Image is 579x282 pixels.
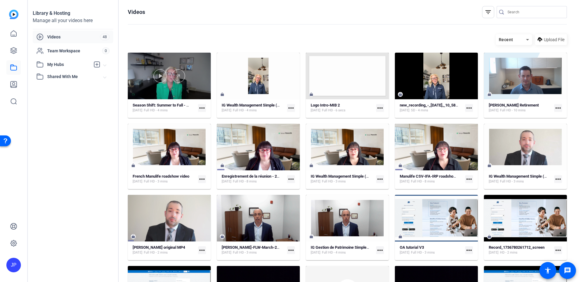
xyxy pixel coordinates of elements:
strong: Enregistrement de la réunion - 20250401_09024 [222,174,304,179]
strong: Logo Intro-MIB 2 [311,103,340,107]
strong: OA tutorial V3 [400,245,424,250]
div: JP [6,258,21,272]
mat-icon: more_horiz [465,104,473,112]
div: Manage all your videos here [33,17,113,24]
mat-icon: more_horiz [287,104,295,112]
a: IG Wealth Management Simple (46516)[DATE]Full HD - 3 mins [311,174,374,184]
mat-icon: more_horiz [376,246,384,254]
mat-icon: filter_list [485,8,492,16]
strong: [PERSON_NAME] Retirement [489,103,539,107]
mat-icon: more_horiz [554,104,562,112]
span: [DATE] [311,179,320,184]
span: Full HD - 10 mins [500,108,526,113]
mat-icon: more_horiz [465,246,473,254]
span: Full HD - 4 mins [144,108,168,113]
span: Full HD - 3 mins [144,179,168,184]
span: [DATE] [489,108,498,113]
strong: [PERSON_NAME] original MP4 [133,245,185,250]
a: [PERSON_NAME]-FLW-March-20---[PERSON_NAME]-best-pract-FLW-Mach-20---[PERSON_NAME]-best-practices-... [222,245,285,255]
a: Season Shift: Summer to Fall - A Note from [PERSON_NAME][DATE]Full HD - 4 mins [133,103,196,113]
span: SD - 4 mins [411,108,428,113]
strong: Season Shift: Summer to Fall - A Note from [PERSON_NAME] [133,103,238,107]
span: HD - 2 mins [500,250,518,255]
a: French Manulife roadshow video[DATE]Full HD - 3 mins [133,174,196,184]
a: IG Gestion de Patrimoine Simple (46409)[DATE]Full HD - 4 mins [311,245,374,255]
span: [DATE] [222,108,231,113]
span: [DATE] [489,179,498,184]
mat-icon: more_horiz [198,104,206,112]
span: Full HD - 4 mins [322,250,346,255]
a: IG Wealth Management Simple (46420)[DATE]Full HD - 3 mins [489,174,552,184]
mat-expansion-panel-header: Shared With Me [33,70,113,83]
strong: IG Wealth Management Simple (49348) [222,103,289,107]
mat-icon: more_horiz [554,246,562,254]
mat-icon: more_horiz [465,175,473,183]
mat-icon: more_horiz [287,175,295,183]
span: [DATE] [400,250,409,255]
span: Full HD - 4 mins [233,108,257,113]
span: [DATE] [133,108,142,113]
mat-expansion-panel-header: My Hubs [33,58,113,70]
span: Recent [499,37,513,42]
span: Shared With Me [47,74,104,80]
input: Search [508,8,562,16]
h1: Videos [128,8,145,16]
button: Upload File [535,34,567,45]
span: Full HD - 3 mins [411,250,435,255]
img: blue-gradient.svg [9,10,18,19]
mat-icon: more_horiz [198,246,206,254]
span: 48 [100,34,110,40]
a: OA tutorial V3[DATE]Full HD - 3 mins [400,245,463,255]
strong: [PERSON_NAME]-FLW-March-20---[PERSON_NAME]-best-pract-FLW-Mach-20---[PERSON_NAME]-best-practices-... [222,245,466,250]
span: My Hubs [47,61,90,68]
a: [PERSON_NAME] original MP4[DATE]Full HD - 2 mins [133,245,196,255]
span: [DATE] [400,108,409,113]
a: new_recording_-_[DATE],_10_58 am (540p)[DATE]SD - 4 mins [400,103,463,113]
strong: Record_1736780261712_screen [489,245,544,250]
span: Full HD - 2 mins [144,250,168,255]
mat-icon: more_horiz [287,246,295,254]
strong: French Manulife roadshow video [133,174,189,179]
strong: Manulife CSV-IFA-IRP roadshow intro - Full Manu video [400,174,495,179]
a: [PERSON_NAME] Retirement[DATE]Full HD - 10 mins [489,103,552,113]
strong: new_recording_-_[DATE],_10_58 am (540p) [400,103,474,107]
strong: IG Gestion de Patrimoine Simple (46409) [311,245,381,250]
span: Team Workspace [47,48,102,54]
span: [DATE] [222,179,231,184]
span: [DATE] [311,108,320,113]
mat-icon: more_horiz [376,104,384,112]
a: Logo Intro-MIB 2[DATE]Full HD - 6 secs [311,103,374,113]
span: [DATE] [489,250,498,255]
span: Full HD - 6 secs [322,108,346,113]
span: Full HD - 3 mins [322,179,346,184]
span: Upload File [544,37,564,43]
span: [DATE] [133,179,142,184]
a: IG Wealth Management Simple (49348)[DATE]Full HD - 4 mins [222,103,285,113]
a: Enregistrement de la réunion - 20250401_09024[DATE]Full HD - 8 mins [222,174,285,184]
span: [DATE] [222,250,231,255]
mat-icon: more_horiz [376,175,384,183]
strong: IG Wealth Management Simple (46516) [311,174,378,179]
mat-icon: accessibility [544,267,551,274]
mat-icon: message [564,267,571,274]
span: Full HD - 3 mins [233,250,257,255]
mat-icon: more_horiz [198,175,206,183]
span: Full HD - 3 mins [500,179,524,184]
a: Manulife CSV-IFA-IRP roadshow intro - Full Manu video[DATE]Full HD - 8 mins [400,174,463,184]
span: Videos [47,34,100,40]
span: Full HD - 8 mins [411,179,435,184]
span: Full HD - 8 mins [233,179,257,184]
span: [DATE] [400,179,409,184]
span: [DATE] [133,250,142,255]
strong: IG Wealth Management Simple (46420) [489,174,556,179]
mat-icon: more_horiz [554,175,562,183]
span: [DATE] [311,250,320,255]
div: Library & Hosting [33,10,113,17]
span: 0 [102,48,110,54]
a: Record_1736780261712_screen[DATE]HD - 2 mins [489,245,552,255]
